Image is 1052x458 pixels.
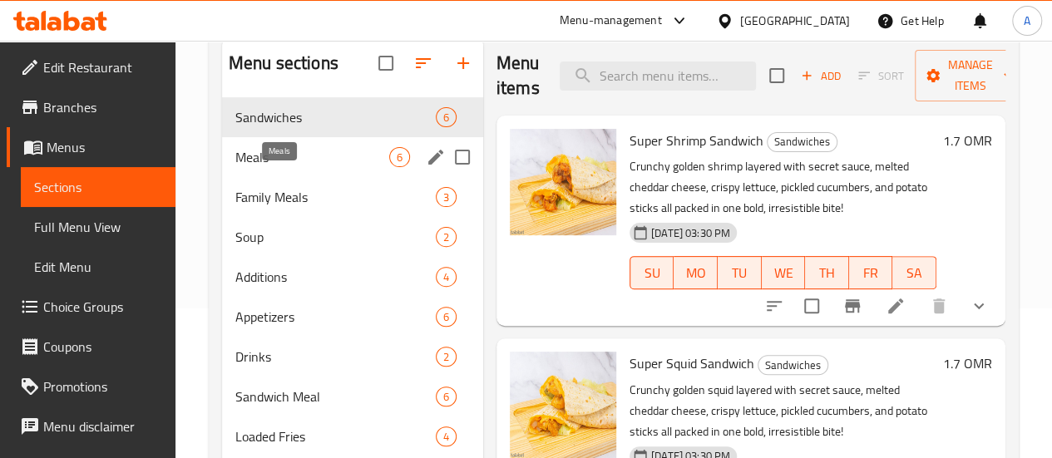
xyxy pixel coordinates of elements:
[390,150,409,165] span: 6
[235,267,436,287] span: Additions
[436,387,457,406] div: items
[21,167,175,207] a: Sections
[21,207,175,247] a: Full Menu View
[437,269,456,285] span: 4
[758,355,828,375] div: Sandwiches
[510,352,616,458] img: Super Squid Sandwich
[437,429,456,445] span: 4
[437,190,456,205] span: 3
[630,256,674,289] button: SU
[235,307,436,327] span: Appetizers
[235,147,389,167] span: Meals
[43,416,162,436] span: Menu disclaimer
[222,97,483,137] div: Sandwiches6
[762,256,806,289] button: WE
[437,229,456,245] span: 2
[222,377,483,416] div: Sandwich Meal6
[437,110,456,126] span: 6
[436,187,457,207] div: items
[222,297,483,337] div: Appetizers6
[794,63,847,89] span: Add item
[436,307,457,327] div: items
[34,257,162,277] span: Edit Menu
[436,107,457,127] div: items
[740,12,850,30] div: [GEOGRAPHIC_DATA]
[21,247,175,287] a: Edit Menu
[928,55,1013,96] span: Manage items
[222,177,483,217] div: Family Meals3
[7,287,175,327] a: Choice Groups
[222,257,483,297] div: Additions4
[43,297,162,317] span: Choice Groups
[805,256,849,289] button: TH
[436,227,457,247] div: items
[847,63,915,89] span: Select section first
[943,129,992,152] h6: 1.7 OMR
[235,187,436,207] div: Family Meals
[222,337,483,377] div: Drinks2
[510,129,616,235] img: Super Shrimp Sandwich
[630,128,763,153] span: Super Shrimp Sandwich
[222,137,483,177] div: Meals6edit
[436,426,457,446] div: items
[892,256,936,289] button: SA
[560,62,756,91] input: search
[436,347,457,367] div: items
[680,261,711,285] span: MO
[235,347,436,367] span: Drinks
[222,217,483,257] div: Soup2
[423,145,448,170] button: edit
[767,132,837,152] div: Sandwiches
[718,256,762,289] button: TU
[915,50,1026,101] button: Manage items
[235,426,436,446] span: Loaded Fries
[437,349,456,365] span: 2
[798,66,843,86] span: Add
[43,97,162,117] span: Branches
[43,57,162,77] span: Edit Restaurant
[759,58,794,93] span: Select section
[959,286,999,326] button: show more
[389,147,410,167] div: items
[886,296,906,316] a: Edit menu item
[630,380,936,442] p: Crunchy golden squid layered with secret sauce, melted cheddar cheese, crispy lettuce, pickled cu...
[235,387,436,406] span: Sandwich Meal
[560,11,662,31] div: Menu-management
[724,261,755,285] span: TU
[812,261,842,285] span: TH
[34,177,162,197] span: Sections
[43,337,162,357] span: Coupons
[222,416,483,456] div: Loaded Fries4
[758,356,827,375] span: Sandwiches
[794,63,847,89] button: Add
[1024,12,1030,30] span: A
[754,286,794,326] button: sort-choices
[768,261,799,285] span: WE
[443,43,483,83] button: Add section
[630,351,754,376] span: Super Squid Sandwich
[899,261,930,285] span: SA
[849,256,893,289] button: FR
[674,256,718,289] button: MO
[856,261,887,285] span: FR
[437,389,456,405] span: 6
[7,327,175,367] a: Coupons
[630,156,936,219] p: Crunchy golden shrimp layered with secret sauce, melted cheddar cheese, crispy lettuce, pickled c...
[832,286,872,326] button: Branch-specific-item
[496,51,540,101] h2: Menu items
[436,267,457,287] div: items
[235,227,436,247] span: Soup
[34,217,162,237] span: Full Menu View
[637,261,668,285] span: SU
[7,87,175,127] a: Branches
[229,51,338,76] h2: Menu sections
[794,288,829,323] span: Select to update
[235,107,436,127] span: Sandwiches
[7,367,175,406] a: Promotions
